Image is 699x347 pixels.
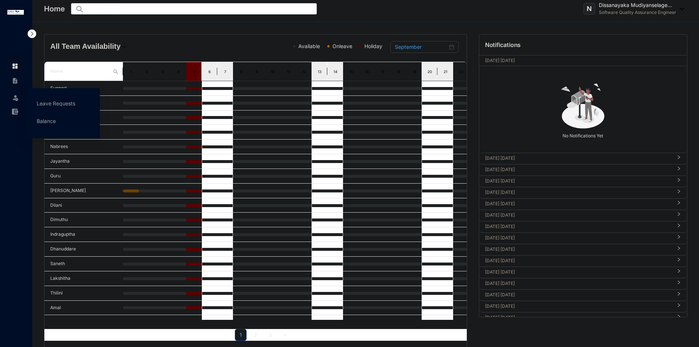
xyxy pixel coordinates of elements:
td: Support [44,81,123,96]
div: 17 [380,68,386,75]
p: [DATE] [DATE] [485,200,672,207]
div: 2 [144,68,150,75]
img: dropdown-black.8e83cc76930a90b1a4fdb6d089b7bf3a.svg [676,8,684,10]
p: Dissanayaka Mudiyanselage... [599,1,676,9]
a: Leave Requests [37,100,75,106]
p: [DATE] [DATE] [485,189,672,196]
div: [DATE] [DATE] [479,176,687,187]
span: N [587,6,592,12]
p: No Notifications Yet [481,130,685,140]
div: 1 [128,68,134,75]
p: [DATE] [DATE] [485,155,672,162]
div: 12 [301,68,307,75]
div: [DATE] [DATE] [479,256,687,267]
li: Next Page [279,329,291,341]
span: right [677,294,681,296]
span: left [224,333,228,337]
div: 22 [458,68,465,75]
div: 10 [270,68,276,75]
td: Indraguptha [44,227,123,242]
span: right [677,169,681,171]
span: Holiday [364,43,382,49]
div: 13 [317,68,323,75]
span: right [677,181,681,182]
div: [DATE] [DATE] [479,301,687,312]
p: [DATE] [DATE] [485,234,672,242]
li: Contracts [6,73,23,88]
td: Niron [44,315,123,330]
td: Lakshitha [44,271,123,286]
div: 6 [207,68,212,75]
a: 2 [250,329,261,340]
span: right [283,333,287,337]
div: [DATE] [DATE] [479,210,687,221]
button: left [220,329,232,341]
span: right [677,249,681,250]
div: 4 [175,68,182,75]
p: [DATE] [DATE] [485,303,672,310]
td: [PERSON_NAME] [44,184,123,198]
p: Home [44,4,65,14]
div: [DATE] [DATE] [479,165,687,176]
li: Expenses [6,104,23,119]
td: Dimuthu [44,213,123,227]
div: 14 [332,68,339,75]
div: 21 [443,68,449,75]
a: 3 [265,329,276,340]
div: [DATE] [DATE] [479,278,687,289]
li: 2 [250,329,261,341]
span: right [677,226,681,228]
p: [DATE] [DATE] [485,291,672,299]
img: dropdown.780994ddfa97fca24b89f58b1de131fa.svg [121,43,128,51]
li: 3 [264,329,276,341]
div: [DATE] [DATE][DATE] [479,55,687,66]
div: [DATE] [DATE] [479,221,687,232]
div: [DATE] [DATE] [479,233,687,244]
p: [DATE] [DATE] [485,257,672,264]
span: right [677,260,681,262]
p: [DATE] [DATE] [485,280,672,287]
a: 1 [235,329,246,340]
span: right [677,158,681,159]
li: Home [6,59,23,73]
input: I’m looking for... [85,5,313,13]
p: Notifications [485,40,521,49]
div: [DATE] [DATE] [479,199,687,210]
div: 8 [238,68,244,75]
div: 15 [348,68,354,75]
input: Select month [395,43,448,51]
td: Dilani [44,198,123,213]
span: right [677,272,681,273]
div: [DATE] [DATE] [479,267,687,278]
img: logo [7,10,24,15]
div: 11 [285,68,292,75]
div: 3 [160,68,166,75]
span: right [677,215,681,216]
td: Dhanuddare [44,242,123,257]
div: [DATE] [DATE] [479,312,687,323]
span: Onleave [332,43,352,49]
td: Guru [44,169,123,184]
div: 16 [364,68,370,75]
div: 20 [427,68,433,75]
p: [DATE] [DATE] [485,177,672,185]
img: contract-unselected.99e2b2107c0a7dd48938.svg [12,77,18,84]
span: right [677,203,681,205]
img: leave-unselected.2934df6273408c3f84d9.svg [12,94,19,101]
span: Available [298,43,320,49]
li: Previous Page [220,329,232,341]
p: [DATE] [DATE] [485,166,672,173]
td: Amal [44,301,123,315]
td: Saneth [44,257,123,271]
span: right [677,306,681,307]
div: [DATE] [DATE] [479,290,687,301]
img: expense-unselected.2edcf0507c847f3e9e96.svg [12,108,18,115]
span: Name [50,68,110,75]
img: no-notification-yet.99f61bb71409b19b567a5111f7a484a1.svg [558,79,608,130]
p: [DATE] [DATE] [485,314,672,321]
p: Software Quality Assurance Engineer [599,9,676,16]
h4: All Team Availability [50,41,187,51]
div: 5 [191,68,197,75]
td: Jayantha [44,154,123,169]
span: right [677,283,681,285]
